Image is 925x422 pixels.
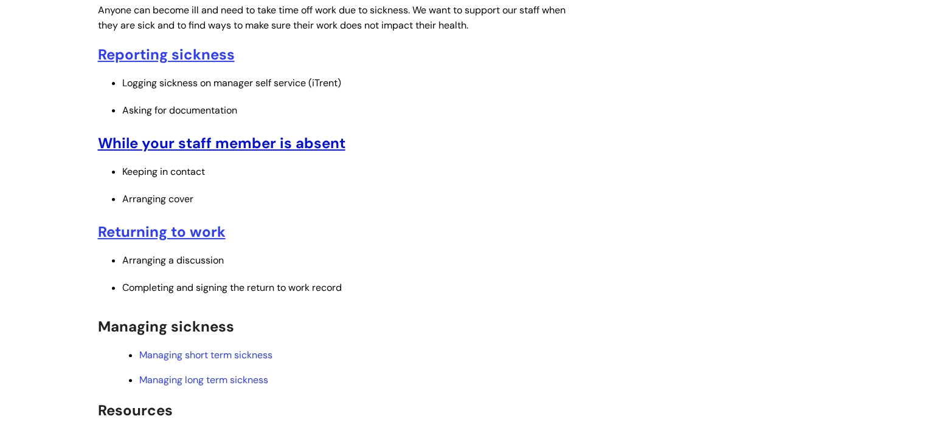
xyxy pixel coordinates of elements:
span: Managing sickness [98,317,234,336]
span: Anyone can become ill and need to take time off work due to sickness. We want to support our staf... [98,4,566,32]
span: Keeping in contact [122,165,205,178]
a: Returning to work [98,222,226,241]
a: Reporting sickness [98,45,235,64]
a: Managing short term sickness [139,349,272,361]
a: While your staff member is absent [98,134,345,152]
span: Arranging a discussion [122,254,224,267]
a: Managing long term sickness [139,373,268,386]
span: Resources [98,401,173,420]
span: Arranging cover [122,192,193,205]
span: Asking for documentation [122,104,237,117]
span: Logging sickness on manager self service (iTrent) [122,77,341,89]
span: Completing and signing the return to work record [122,281,342,294]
